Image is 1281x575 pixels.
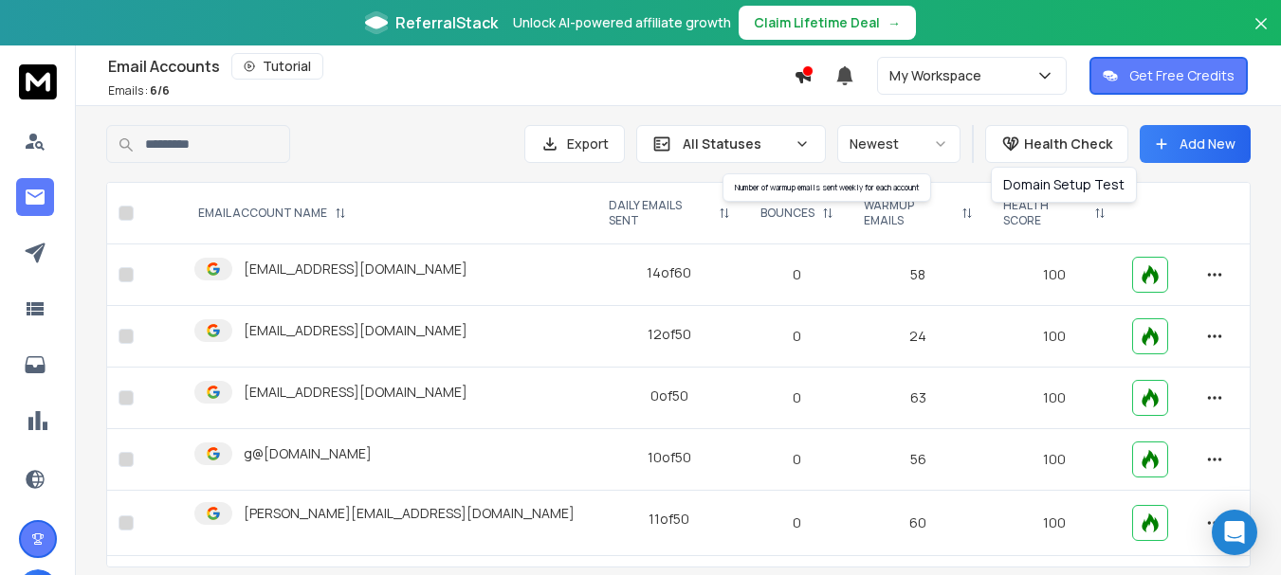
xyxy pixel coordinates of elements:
p: BOUNCES [760,206,814,221]
td: 58 [849,244,988,306]
td: 100 [988,244,1121,306]
div: 12 of 50 [648,325,691,344]
div: 11 of 50 [649,510,689,529]
td: 24 [849,306,988,368]
p: HEALTH SCORE [1003,198,1087,228]
div: EMAIL ACCOUNT NAME [198,206,346,221]
p: 0 [757,265,837,284]
span: Number of warmup emails sent weekly for each account [735,182,919,192]
button: Claim Lifetime Deal→ [739,6,916,40]
p: [PERSON_NAME][EMAIL_ADDRESS][DOMAIN_NAME] [244,504,575,523]
p: Emails : [108,83,170,99]
p: [EMAIL_ADDRESS][DOMAIN_NAME] [244,383,467,402]
div: Domain Setup Test [991,167,1137,203]
td: 100 [988,491,1121,556]
div: Open Intercom Messenger [1212,510,1257,555]
button: Close banner [1249,11,1273,57]
p: [EMAIL_ADDRESS][DOMAIN_NAME] [244,260,467,279]
div: 10 of 50 [648,448,691,467]
p: My Workspace [889,66,989,85]
button: Health Check [985,125,1128,163]
button: Get Free Credits [1089,57,1248,95]
div: 14 of 60 [647,263,691,282]
p: [EMAIL_ADDRESS][DOMAIN_NAME] [244,321,467,340]
td: 56 [849,429,988,491]
span: → [888,13,901,32]
button: Tutorial [231,53,323,80]
p: 0 [757,388,837,407]
span: ReferralStack [395,11,498,34]
p: WARMUP EMAILS [864,198,954,228]
button: Newest [837,125,961,163]
button: Add New [1140,125,1251,163]
p: Unlock AI-powered affiliate growth [513,13,731,32]
p: 0 [757,513,837,532]
p: 0 [757,327,837,346]
p: Health Check [1024,135,1112,153]
td: 100 [988,429,1121,491]
p: Get Free Credits [1129,66,1235,85]
p: 0 [757,450,837,469]
div: Email Accounts [108,53,794,80]
span: 6 / 6 [150,82,170,99]
p: g@[DOMAIN_NAME] [244,444,372,463]
td: 63 [849,368,988,429]
button: Export [524,125,625,163]
td: 60 [849,491,988,556]
td: 100 [988,368,1121,429]
p: DAILY EMAILS SENT [609,198,711,228]
div: 0 of 50 [650,386,688,405]
p: All Statuses [683,135,787,153]
td: 100 [988,306,1121,368]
